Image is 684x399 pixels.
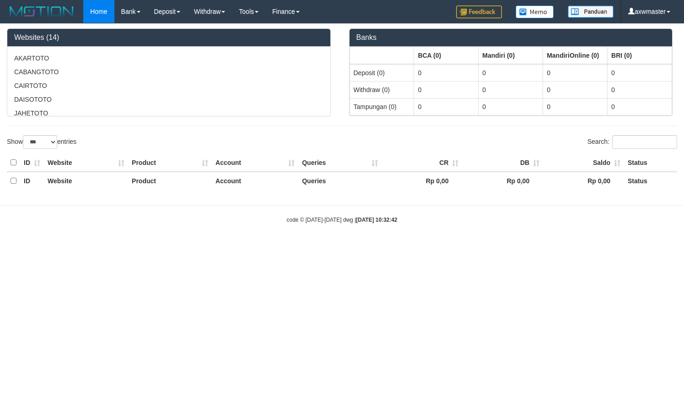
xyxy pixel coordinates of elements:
img: MOTION_logo.png [7,5,76,18]
td: 0 [414,64,479,82]
td: 0 [479,64,543,82]
h3: Banks [356,33,666,42]
th: Account [212,154,298,172]
label: Show entries [7,135,76,149]
th: Rp 0,00 [382,172,463,190]
label: Search: [587,135,677,149]
p: AKARTOTO [14,54,323,63]
th: Group: activate to sort column ascending [543,47,608,64]
th: Product [128,172,212,190]
th: Group: activate to sort column ascending [414,47,479,64]
td: Deposit (0) [350,64,414,82]
th: ID [20,172,44,190]
p: CAIRTOTO [14,81,323,90]
img: Feedback.jpg [456,5,502,18]
td: 0 [543,64,608,82]
th: Queries [298,172,381,190]
th: Group: activate to sort column ascending [479,47,543,64]
td: 0 [479,81,543,98]
td: 0 [608,98,672,115]
p: DAISOTOTO [14,95,323,104]
input: Search: [612,135,677,149]
img: Button%20Memo.svg [516,5,554,18]
th: Queries [298,154,381,172]
td: 0 [608,64,672,82]
strong: [DATE] 10:32:42 [356,217,397,223]
small: code © [DATE]-[DATE] dwg | [287,217,398,223]
th: Rp 0,00 [462,172,543,190]
td: 0 [414,98,479,115]
th: Rp 0,00 [543,172,624,190]
td: 0 [414,81,479,98]
th: Group: activate to sort column ascending [350,47,414,64]
th: Product [128,154,212,172]
h3: Websites (14) [14,33,323,42]
p: CABANGTOTO [14,67,323,77]
th: Status [624,154,677,172]
th: Website [44,172,128,190]
th: Account [212,172,298,190]
th: Saldo [543,154,624,172]
p: JAHETOTO [14,109,323,118]
th: DB [462,154,543,172]
td: 0 [543,81,608,98]
th: Status [624,172,677,190]
th: Website [44,154,128,172]
th: CR [382,154,463,172]
td: 0 [479,98,543,115]
td: 0 [608,81,672,98]
td: 0 [543,98,608,115]
td: Tampungan (0) [350,98,414,115]
th: ID [20,154,44,172]
img: panduan.png [568,5,614,18]
th: Group: activate to sort column ascending [608,47,672,64]
select: Showentries [23,135,57,149]
td: Withdraw (0) [350,81,414,98]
